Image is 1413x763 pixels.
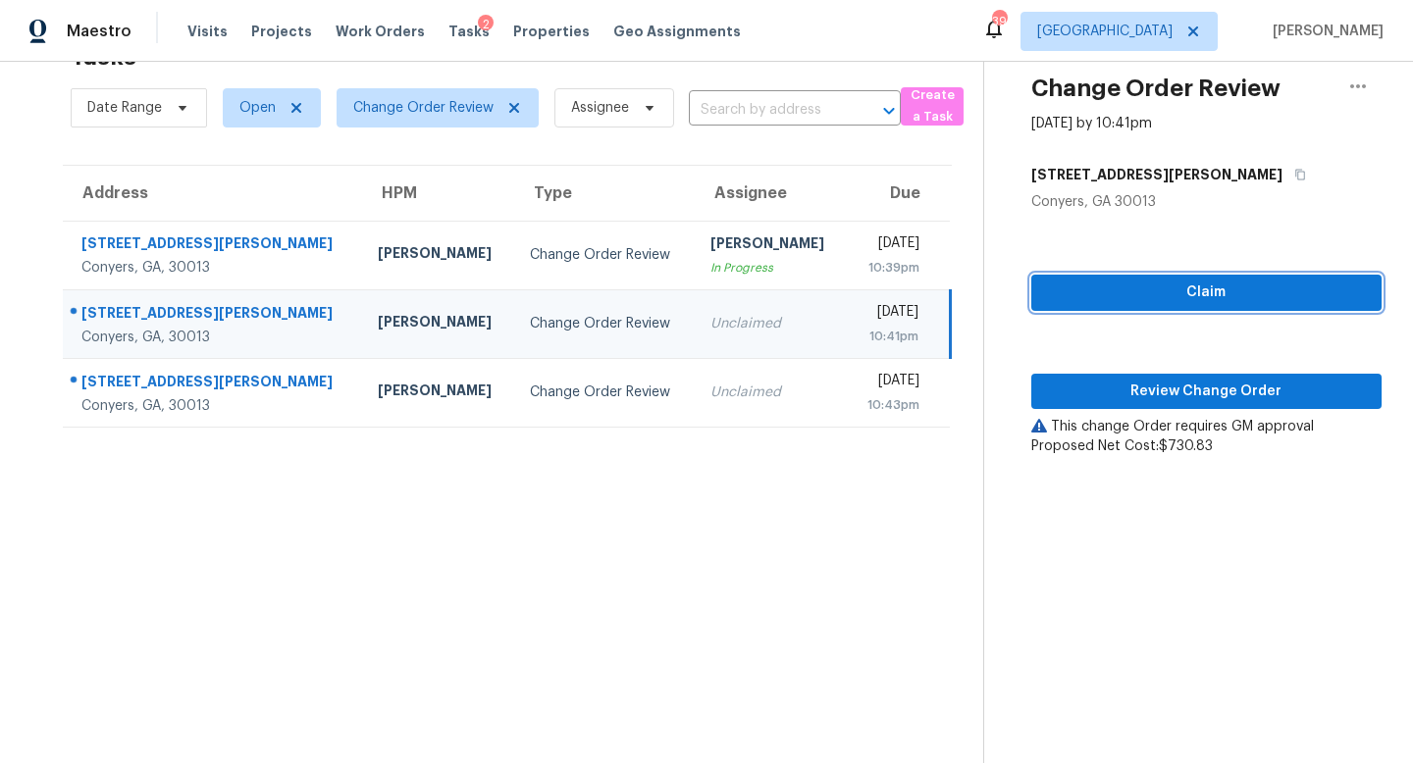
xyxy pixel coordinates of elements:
[513,22,590,41] span: Properties
[901,87,964,126] button: Create a Task
[710,233,831,258] div: [PERSON_NAME]
[695,166,847,221] th: Assignee
[448,25,490,38] span: Tasks
[1031,165,1282,184] h5: [STREET_ADDRESS][PERSON_NAME]
[67,22,131,41] span: Maestro
[1031,78,1281,98] h2: Change Order Review
[911,84,954,129] span: Create a Task
[1031,114,1152,133] div: [DATE] by 10:41pm
[863,395,919,415] div: 10:43pm
[81,328,346,347] div: Conyers, GA, 30013
[1031,436,1382,456] div: Proposed Net Cost: $730.83
[571,98,629,118] span: Assignee
[1031,275,1382,311] button: Claim
[378,243,498,268] div: [PERSON_NAME]
[1282,157,1309,192] button: Copy Address
[187,22,228,41] span: Visits
[63,166,362,221] th: Address
[863,302,917,327] div: [DATE]
[81,303,346,328] div: [STREET_ADDRESS][PERSON_NAME]
[71,47,136,67] h2: Tasks
[362,166,514,221] th: HPM
[353,98,494,118] span: Change Order Review
[863,258,919,278] div: 10:39pm
[1047,280,1366,305] span: Claim
[81,396,346,416] div: Conyers, GA, 30013
[251,22,312,41] span: Projects
[530,314,679,333] div: Change Order Review
[530,382,679,402] div: Change Order Review
[1265,22,1384,41] span: [PERSON_NAME]
[613,22,741,41] span: Geo Assignments
[992,12,1006,31] div: 39
[87,98,162,118] span: Date Range
[689,95,846,126] input: Search by address
[847,166,950,221] th: Due
[1037,22,1173,41] span: [GEOGRAPHIC_DATA]
[1047,380,1366,404] span: Review Change Order
[1031,374,1382,410] button: Review Change Order
[514,166,695,221] th: Type
[81,258,346,278] div: Conyers, GA, 30013
[530,245,679,265] div: Change Order Review
[710,382,831,402] div: Unclaimed
[336,22,425,41] span: Work Orders
[710,314,831,333] div: Unclaimed
[863,233,919,258] div: [DATE]
[863,327,917,346] div: 10:41pm
[1031,417,1382,436] div: This change Order requires GM approval
[378,312,498,336] div: [PERSON_NAME]
[1031,192,1382,212] div: Conyers, GA 30013
[81,233,346,258] div: [STREET_ADDRESS][PERSON_NAME]
[81,372,346,396] div: [STREET_ADDRESS][PERSON_NAME]
[239,98,276,118] span: Open
[378,381,498,405] div: [PERSON_NAME]
[875,97,903,125] button: Open
[863,371,919,395] div: [DATE]
[710,258,831,278] div: In Progress
[478,15,494,34] div: 2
